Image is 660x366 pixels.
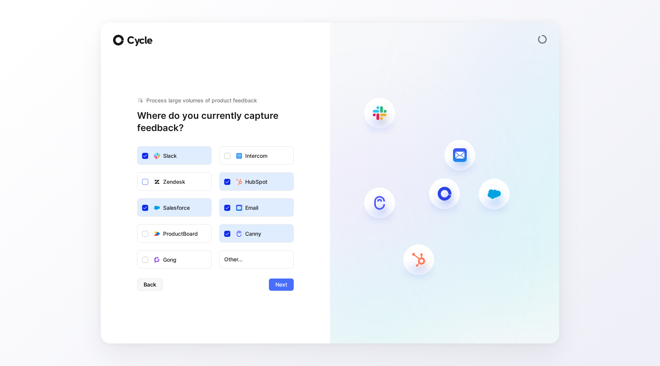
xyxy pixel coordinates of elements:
[245,203,258,212] div: Email
[163,255,176,264] div: Gong
[144,280,156,289] span: Back
[137,279,163,291] button: Back
[163,203,190,212] div: Salesforce
[137,96,294,105] div: Process large volumes of product feedback
[219,250,294,269] button: Other...
[245,151,267,160] div: Intercom
[275,280,287,289] span: Next
[224,255,289,264] span: Other...
[269,279,294,291] button: Next
[163,151,177,160] div: Slack
[137,110,294,134] h1: Where do you currently capture feedback?
[163,177,185,186] div: Zendesk
[163,229,198,238] div: ProductBoard
[245,177,267,186] div: HubSpot
[245,229,261,238] div: Canny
